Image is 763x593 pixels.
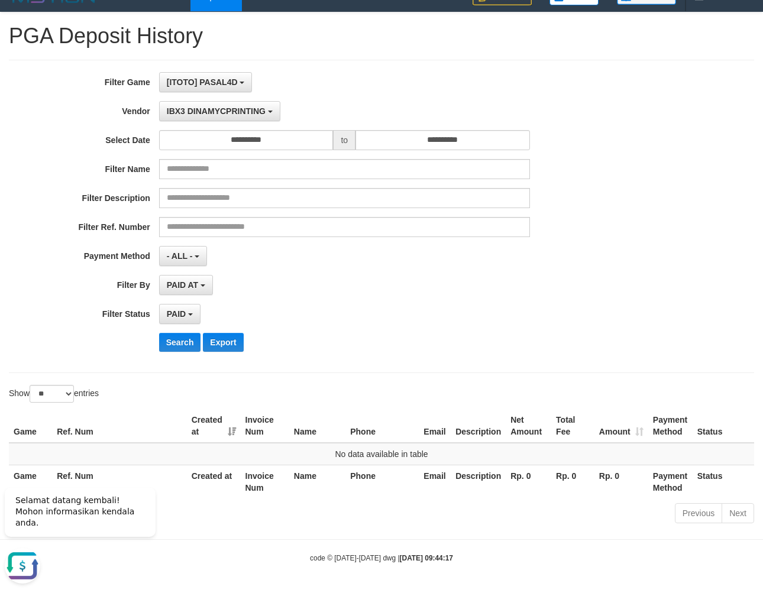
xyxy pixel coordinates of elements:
[203,333,243,352] button: Export
[167,280,198,290] span: PAID AT
[167,77,238,87] span: [ITOTO] PASAL4D
[551,409,594,443] th: Total Fee
[159,333,201,352] button: Search
[187,409,241,443] th: Created at: activate to sort column ascending
[551,465,594,498] th: Rp. 0
[167,309,186,319] span: PAID
[9,409,52,443] th: Game
[648,409,693,443] th: Payment Method
[241,409,289,443] th: Invoice Num
[159,304,201,324] button: PAID
[9,465,52,498] th: Game
[310,554,453,562] small: code © [DATE]-[DATE] dwg |
[693,465,754,498] th: Status
[722,503,754,523] a: Next
[159,246,207,266] button: - ALL -
[419,465,451,498] th: Email
[289,409,345,443] th: Name
[30,385,74,403] select: Showentries
[159,101,280,121] button: IBX3 DINAMYCPRINTING
[52,409,186,443] th: Ref. Num
[506,465,551,498] th: Rp. 0
[5,71,40,106] button: Open LiveChat chat widget
[289,465,345,498] th: Name
[167,106,266,116] span: IBX3 DINAMYCPRINTING
[594,409,648,443] th: Amount: activate to sort column ascending
[693,409,754,443] th: Status
[167,251,193,261] span: - ALL -
[594,465,648,498] th: Rp. 0
[9,24,754,48] h1: PGA Deposit History
[451,465,506,498] th: Description
[159,72,253,92] button: [ITOTO] PASAL4D
[675,503,722,523] a: Previous
[419,409,451,443] th: Email
[400,554,453,562] strong: [DATE] 09:44:17
[52,465,186,498] th: Ref. Num
[9,385,99,403] label: Show entries
[648,465,693,498] th: Payment Method
[506,409,551,443] th: Net Amount
[241,465,289,498] th: Invoice Num
[345,409,419,443] th: Phone
[159,275,213,295] button: PAID AT
[451,409,506,443] th: Description
[9,443,754,465] td: No data available in table
[345,465,419,498] th: Phone
[333,130,355,150] span: to
[15,18,134,50] span: Selamat datang kembali! Mohon informasikan kendala anda.
[187,465,241,498] th: Created at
